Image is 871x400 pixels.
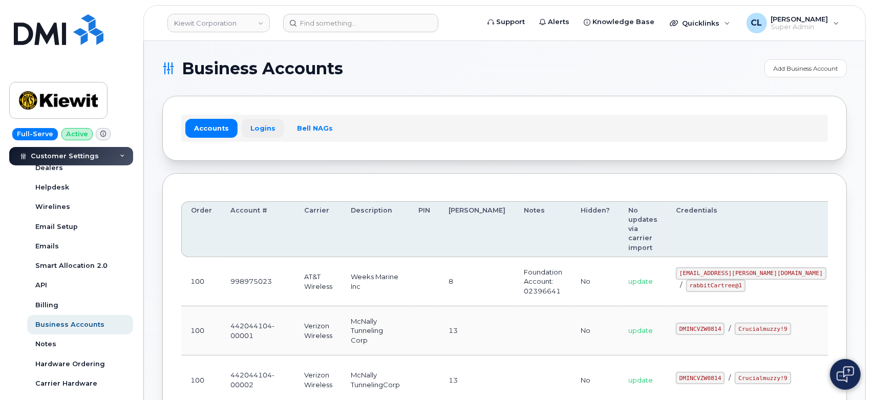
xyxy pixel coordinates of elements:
[295,257,342,306] td: AT&T Wireless
[628,326,653,334] span: update
[185,119,238,137] a: Accounts
[729,324,731,332] span: /
[667,201,836,257] th: Credentials
[735,372,791,384] code: Crucialmuzzy!9
[288,119,342,137] a: Bell NAGs
[342,201,409,257] th: Description
[182,61,343,76] span: Business Accounts
[181,257,221,306] td: 100
[221,257,295,306] td: 998975023
[342,306,409,355] td: McNally Tunneling Corp
[571,306,619,355] td: No
[515,257,571,306] td: Foundation Account: 02396641
[628,376,653,384] span: update
[686,280,746,292] code: rabbitCartree@1
[735,323,791,335] code: Crucialmuzzy!9
[571,201,619,257] th: Hidden?
[439,257,515,306] td: 8
[221,201,295,257] th: Account #
[221,306,295,355] td: 442044104-00001
[680,281,682,289] span: /
[837,366,854,383] img: Open chat
[439,201,515,257] th: [PERSON_NAME]
[295,201,342,257] th: Carrier
[295,306,342,355] td: Verizon Wireless
[439,306,515,355] td: 13
[181,201,221,257] th: Order
[342,257,409,306] td: Weeks Marine Inc
[628,277,653,285] span: update
[676,372,725,384] code: DMINCVZW0814
[764,59,847,77] a: Add Business Account
[729,373,731,382] span: /
[571,257,619,306] td: No
[242,119,284,137] a: Logins
[676,267,826,280] code: [EMAIL_ADDRESS][PERSON_NAME][DOMAIN_NAME]
[409,201,439,257] th: PIN
[515,201,571,257] th: Notes
[619,201,667,257] th: No updates via carrier import
[676,323,725,335] code: DMINCVZW0814
[181,306,221,355] td: 100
